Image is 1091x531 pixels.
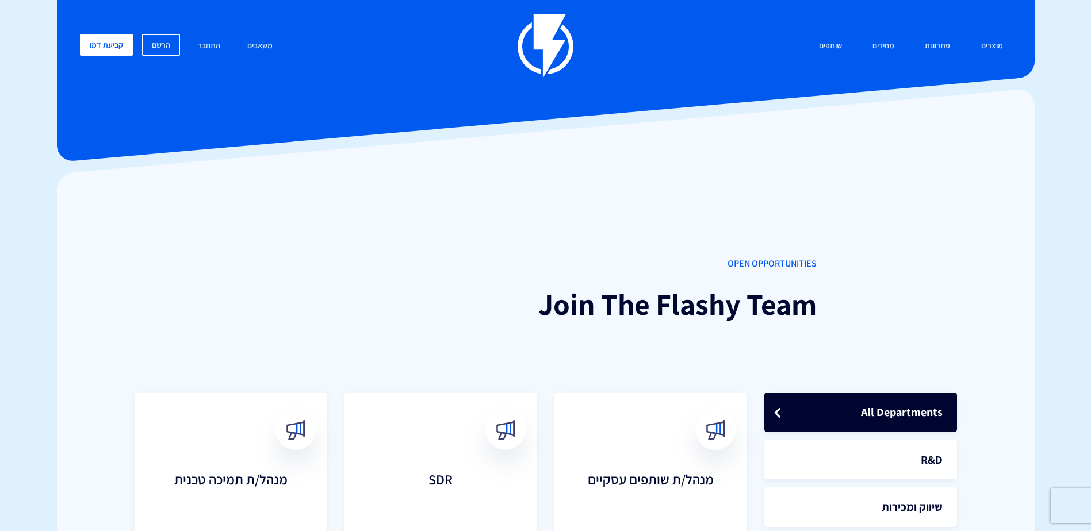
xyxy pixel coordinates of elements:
[239,34,281,59] a: משאבים
[80,34,133,56] a: קביעת דמו
[916,34,959,59] a: פתרונות
[285,420,305,440] img: broadcast.svg
[973,34,1012,59] a: מוצרים
[810,34,851,59] a: שותפים
[764,487,957,527] a: שיווק ומכירות
[274,257,817,271] span: OPEN OPPORTUNITIES
[495,420,515,440] img: broadcast.svg
[705,420,725,440] img: broadcast.svg
[142,34,180,56] a: הרשם
[764,440,957,480] a: R&D
[864,34,903,59] a: מחירים
[274,288,817,321] h1: Join The Flashy Team
[356,472,526,518] h3: SDR
[566,472,736,518] h3: מנהל/ת שותפים עסקיים
[189,34,229,59] a: התחבר
[146,472,316,518] h3: מנהל/ת תמיכה טכנית
[764,393,957,432] a: All Departments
